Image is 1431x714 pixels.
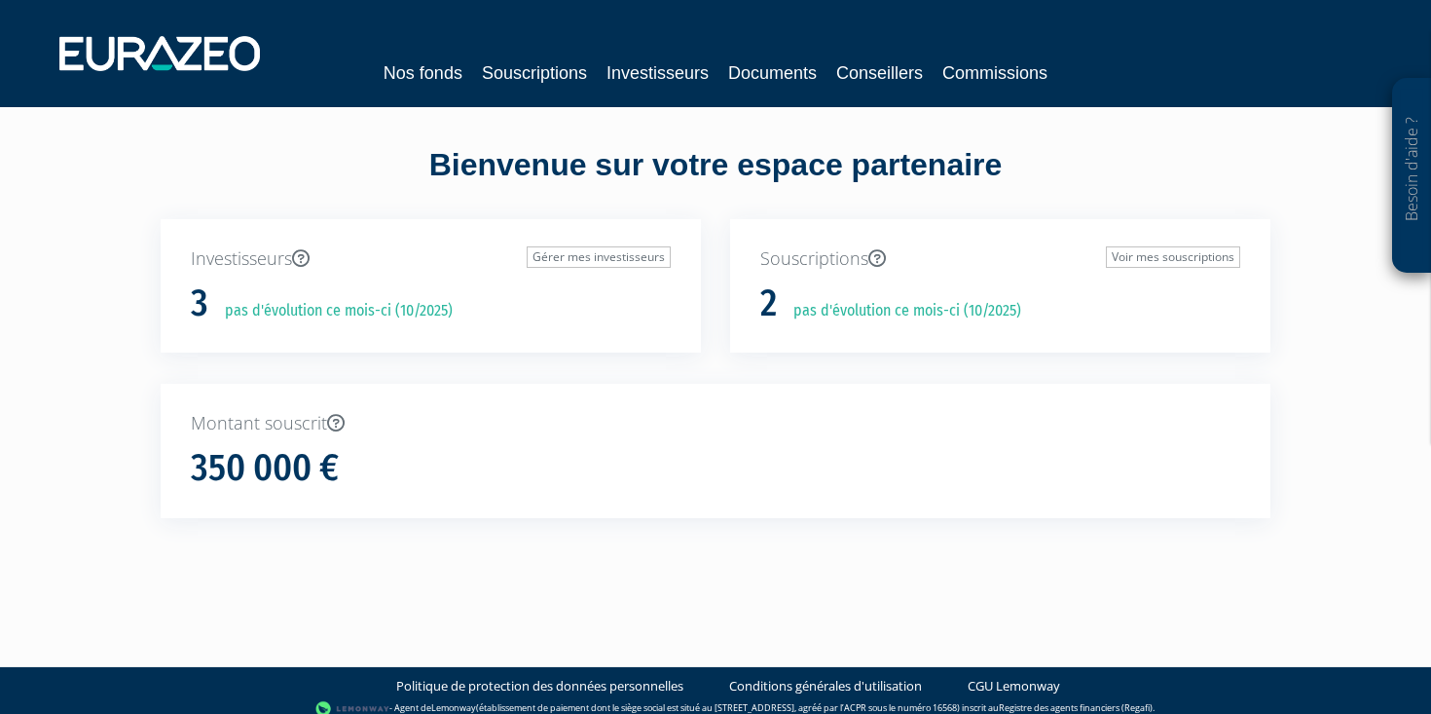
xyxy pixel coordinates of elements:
[760,246,1240,272] p: Souscriptions
[606,59,709,87] a: Investisseurs
[527,246,671,268] a: Gérer mes investisseurs
[1401,89,1423,264] p: Besoin d'aide ?
[396,677,683,695] a: Politique de protection des données personnelles
[942,59,1047,87] a: Commissions
[191,246,671,272] p: Investisseurs
[191,448,339,489] h1: 350 000 €
[760,283,777,324] h1: 2
[191,283,208,324] h1: 3
[146,143,1285,219] div: Bienvenue sur votre espace partenaire
[1106,246,1240,268] a: Voir mes souscriptions
[999,701,1153,714] a: Registre des agents financiers (Regafi)
[780,300,1021,322] p: pas d'évolution ce mois-ci (10/2025)
[836,59,923,87] a: Conseillers
[191,411,1240,436] p: Montant souscrit
[482,59,587,87] a: Souscriptions
[384,59,462,87] a: Nos fonds
[59,36,260,71] img: 1732889491-logotype_eurazeo_blanc_rvb.png
[729,677,922,695] a: Conditions générales d'utilisation
[211,300,453,322] p: pas d'évolution ce mois-ci (10/2025)
[431,701,476,714] a: Lemonway
[728,59,817,87] a: Documents
[968,677,1060,695] a: CGU Lemonway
